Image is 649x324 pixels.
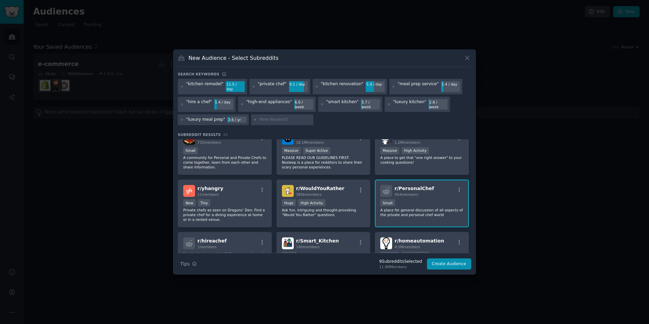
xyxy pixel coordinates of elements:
[379,264,422,269] div: 11.8M Members
[197,140,221,144] span: 715 members
[197,238,227,244] span: r/ hireachef
[183,199,196,206] div: New
[282,199,296,206] div: Huge
[441,81,460,87] div: 1.4 / day
[427,258,472,270] button: Create Audience
[186,99,212,110] div: "hire a chef"
[393,99,427,110] div: "luxury kitchen"
[326,99,359,110] div: "smart kitchen"
[197,245,217,249] span: 1 members
[180,260,190,268] span: Tips
[394,192,418,196] span: 954 members
[402,252,429,259] div: High Activity
[197,186,223,191] span: r/ yhangry
[183,208,266,222] p: Private chefs as seen on Dragons’ Den: Find a private chef for a dining experience at home or in ...
[246,99,292,110] div: "high-end appliances"
[226,81,245,92] div: 11.5 / day
[183,155,266,169] p: A community for Personal and Private Chefs to come together, learn from each other and share info...
[394,245,420,249] span: 4.5M members
[380,147,399,154] div: Massive
[186,117,225,123] div: "luxury meal prep"
[380,208,463,217] p: A place for general discussion of all aspects of the private and personal chef world
[303,147,331,154] div: Super Active
[189,54,279,62] h3: New Audience - Select Subreddits
[394,186,434,191] span: r/ PersonalChef
[296,140,324,144] span: 18.1M members
[296,245,320,249] span: 140 members
[183,252,266,266] p: Not the best at cooking? Hire an experienced cooker who'll help you make that dish! For more info...
[402,147,429,154] div: High Activity
[258,81,287,92] div: "private chef"
[380,252,399,259] div: Massive
[366,81,385,87] div: 5.0 / day
[214,99,233,105] div: 1.4 / day
[282,208,365,217] p: Ask fun, intriguing and thought-provoking "Would You Rather" questions
[398,81,439,92] div: "meal prep service"
[282,155,365,169] p: PLEASE READ OUR GUIDELINES FIRST. Nosleep is a place for redditors to share their scary personal ...
[380,199,395,206] div: Small
[178,258,199,270] button: Tips
[296,186,344,191] span: r/ WouldYouRather
[186,81,224,92] div: "kitchen remodel"
[178,132,221,137] span: Subreddit Results
[298,199,326,206] div: High Activity
[282,252,296,259] div: Small
[260,117,311,123] input: New Keyword
[379,259,422,265] div: 9 Subreddit s Selected
[178,72,219,76] h3: Search keywords
[197,192,219,196] span: 11 members
[321,81,363,92] div: "kitchen renovation"
[282,147,301,154] div: Massive
[296,238,339,244] span: r/ Smart_Kitchen
[380,155,463,165] p: A place to get that "one right answer" to your cooking questions!
[198,199,210,206] div: Tiny
[183,147,198,154] div: Small
[361,99,380,110] div: 5.7 / week
[394,238,444,244] span: r/ homeautomation
[183,185,195,197] img: yhangry
[429,99,448,110] div: 2.8 / week
[289,81,308,87] div: 9.1 / day
[294,99,313,110] div: 6.0 / week
[394,140,420,144] span: 1.2M members
[380,237,392,249] img: homeautomation
[227,117,246,123] div: 3.6 / yr
[282,185,294,197] img: WouldYouRather
[282,237,294,249] img: Smart_Kitchen
[296,192,322,196] span: 389k members
[223,133,228,137] span: 48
